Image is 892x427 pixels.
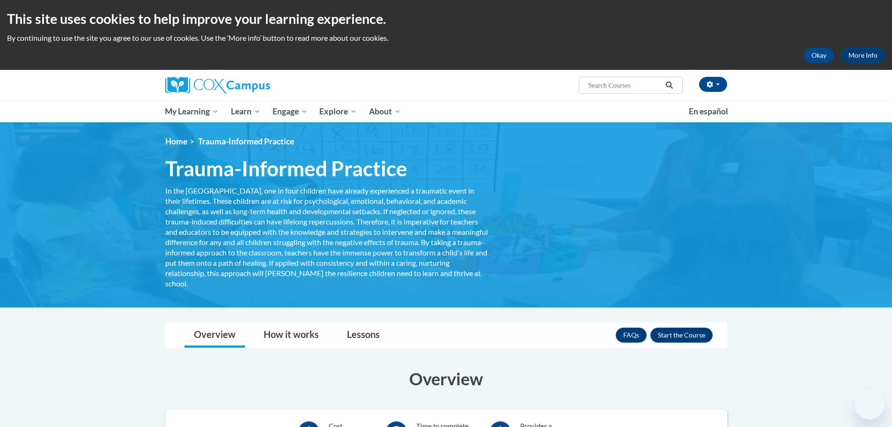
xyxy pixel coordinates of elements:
[313,101,363,122] a: Explore
[662,80,676,91] button: Search
[369,106,401,117] span: About
[7,9,885,28] h2: This site uses cookies to help improve your learning experience.
[587,80,662,91] input: Search Courses
[266,101,314,122] a: Engage
[151,101,741,122] div: Main menu
[254,323,328,348] a: How it works
[841,48,885,63] a: More Info
[616,328,647,343] a: FAQs
[165,77,343,94] a: Cox Campus
[165,186,488,289] div: In the [GEOGRAPHIC_DATA], one in four children have already experienced a traumatic event in thei...
[319,106,357,117] span: Explore
[225,101,266,122] a: Learn
[363,101,407,122] a: About
[165,156,407,181] span: Trauma-Informed Practice
[273,106,308,117] span: Engage
[683,102,734,121] a: En español
[165,136,187,146] a: Home
[165,106,219,117] span: My Learning
[165,367,727,390] h3: Overview
[231,106,260,117] span: Learn
[699,77,727,92] button: Account Settings
[184,323,245,348] a: Overview
[165,77,270,94] img: Cox Campus
[689,106,728,116] span: En español
[159,101,225,122] a: My Learning
[338,323,389,348] a: Lessons
[650,328,713,343] button: Enroll
[7,33,885,43] p: By continuing to use the site you agree to our use of cookies. Use the ‘More info’ button to read...
[855,390,885,420] iframe: Button to launch messaging window
[198,136,294,146] span: Trauma-Informed Practice
[804,48,834,63] button: Okay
